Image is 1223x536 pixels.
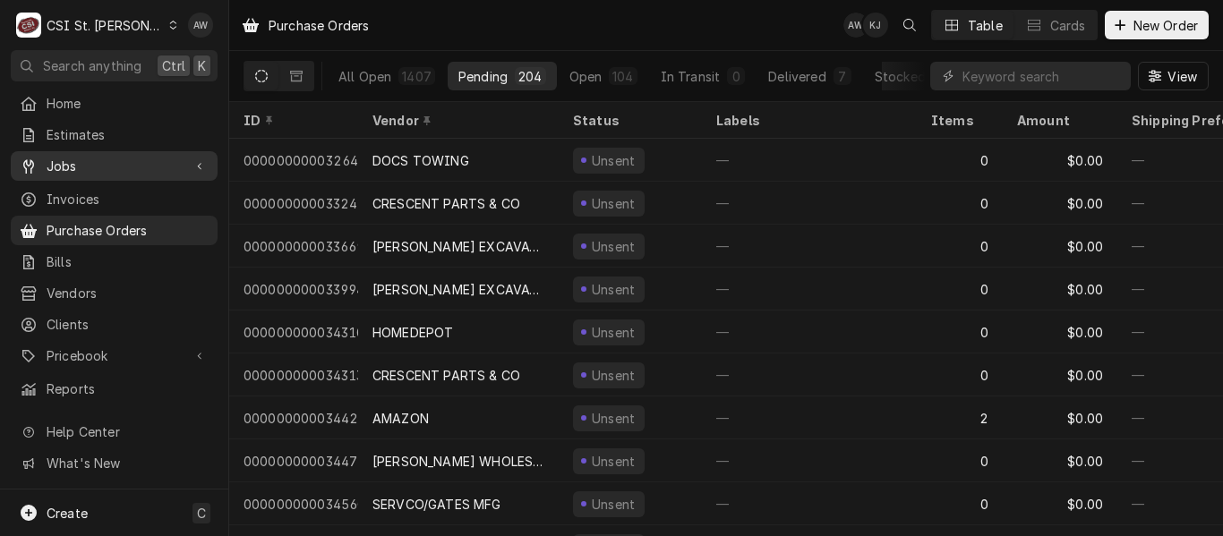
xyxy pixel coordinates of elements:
div: 0 [917,353,1003,396]
a: Home [11,89,218,118]
span: Search anything [43,56,141,75]
div: $0.00 [1003,482,1117,525]
div: 000000000033669 [229,225,358,268]
div: Cards [1050,16,1086,35]
button: Search anythingCtrlK [11,50,218,81]
div: 7 [837,67,848,86]
a: Vendors [11,278,218,308]
div: 000000000034310 [229,311,358,353]
div: $0.00 [1003,182,1117,225]
span: Bills [47,252,209,271]
span: Reports [47,379,209,398]
div: Table [968,16,1003,35]
div: — [702,268,917,311]
span: New Order [1130,16,1202,35]
div: 000000000033242 [229,182,358,225]
div: HOMEDEPOT [372,323,453,342]
div: Vendor [372,111,541,130]
div: 0 [917,311,1003,353]
div: Unsent [589,452,637,471]
a: Clients [11,310,218,339]
div: Unsent [589,237,637,256]
div: Unsent [589,280,637,299]
div: Ken Jiricek's Avatar [863,13,888,38]
div: 0 [917,482,1003,525]
div: 000000000034560 [229,482,358,525]
a: Invoices [11,184,218,214]
div: Unsent [589,323,637,342]
div: — [702,439,917,482]
div: C [16,13,41,38]
div: Unsent [589,495,637,514]
div: — [702,482,917,525]
div: 0 [917,139,1003,182]
span: What's New [47,454,207,472]
div: All Open [338,67,391,86]
span: Clients [47,315,209,334]
div: Open [569,67,603,86]
input: Keyword search [962,62,1122,90]
div: Items [931,111,985,130]
div: Stocked [875,67,926,86]
span: Home [47,94,209,113]
div: CRESCENT PARTS & CO [372,366,520,385]
div: — [702,139,917,182]
span: Jobs [47,157,182,175]
a: Go to What's New [11,448,218,478]
div: 000000000033994 [229,268,358,311]
div: In Transit [661,67,721,86]
span: Create [47,506,88,521]
div: Amount [1017,111,1099,130]
div: Unsent [589,366,637,385]
div: KJ [863,13,888,38]
div: AW [188,13,213,38]
a: Estimates [11,120,218,149]
div: 0 [917,182,1003,225]
span: K [198,56,206,75]
span: Help Center [47,422,207,441]
div: Delivered [768,67,825,86]
div: CRESCENT PARTS & CO [372,194,520,213]
span: Ctrl [162,56,185,75]
div: — [702,182,917,225]
div: $0.00 [1003,139,1117,182]
div: Alexandria Wilp's Avatar [843,13,868,38]
div: $0.00 [1003,311,1117,353]
a: Purchase Orders [11,216,218,245]
div: Unsent [589,409,637,428]
div: — [702,225,917,268]
div: [PERSON_NAME] EXCAVATING [372,237,544,256]
div: 2 [917,396,1003,439]
div: 0 [917,268,1003,311]
span: C [197,504,206,523]
div: 0 [917,439,1003,482]
div: 0 [917,225,1003,268]
span: Purchase Orders [47,221,209,240]
a: Go to Pricebook [11,341,218,370]
div: CSI St. Louis's Avatar [16,13,41,38]
div: Labels [716,111,902,130]
div: $0.00 [1003,353,1117,396]
div: $0.00 [1003,225,1117,268]
div: 1407 [402,67,432,86]
div: $0.00 [1003,396,1117,439]
span: Invoices [47,190,209,208]
div: CSI St. [PERSON_NAME] [47,16,163,35]
span: Vendors [47,284,209,302]
div: 000000000032649 [229,139,358,182]
div: [PERSON_NAME] EXCAVATING [372,280,544,299]
div: ID [244,111,340,130]
div: AW [843,13,868,38]
div: $0.00 [1003,268,1117,311]
span: View [1164,67,1201,86]
a: Bills [11,247,218,277]
div: 204 [518,67,542,86]
button: Open search [895,11,924,39]
div: Alexandria Wilp's Avatar [188,13,213,38]
div: Status [573,111,684,130]
div: 104 [612,67,633,86]
button: View [1138,62,1209,90]
div: — [702,396,917,439]
div: Pending [458,67,508,86]
div: 000000000034428 [229,396,358,439]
